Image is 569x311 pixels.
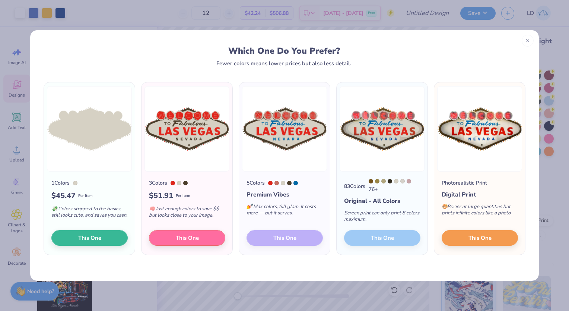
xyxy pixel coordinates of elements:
div: Digital Print [442,190,518,199]
span: This One [176,234,199,242]
span: 💅 [247,203,252,210]
span: 💸 [51,205,57,212]
div: Pricier at large quantities but prints infinite colors like a photo [442,199,518,224]
div: Black 2 C [388,179,392,183]
span: $ 45.47 [51,190,76,201]
img: 5 color option [242,86,327,172]
button: This One [442,230,518,246]
span: 🧠 [149,205,155,212]
div: Which One Do You Prefer? [51,46,518,56]
div: 7527 C [394,179,398,183]
div: 7527 C [281,181,285,185]
img: Photorealistic preview [437,86,522,172]
div: 7554 C [287,181,292,185]
div: Just enough colors to save $$ but looks close to your image. [149,201,225,226]
div: Premium Vibes [247,190,323,199]
div: 83 Colors [344,182,365,190]
div: 3 Colors [149,179,167,187]
img: 3 color option [144,86,229,172]
div: 4505 C [375,179,379,183]
div: Colors stripped to the basics, still looks cute, and saves you cash. [51,201,128,226]
span: 🎨 [442,203,448,210]
div: 7633 C [407,179,411,183]
div: 485 C [268,181,273,185]
div: 76 + [369,179,420,193]
div: Warm Gray 1 C [400,179,405,183]
span: Per Item [78,193,93,199]
div: Original - All Colors [344,197,420,205]
div: 1 Colors [51,179,70,187]
div: 452 C [381,179,386,183]
div: 5 Colors [247,179,265,187]
button: This One [149,230,225,246]
div: Max colors, full glam. It costs more — but it serves. [247,199,323,224]
div: 7527 C [177,181,181,185]
span: $ 51.91 [149,190,173,201]
span: This One [78,234,101,242]
span: Per Item [176,193,190,199]
div: 307 C [293,181,298,185]
div: 7527 C [73,181,77,185]
img: 1 color option [47,86,132,172]
div: 140 C [369,179,373,183]
div: Fewer colors means lower prices but also less detail. [216,60,352,66]
div: Screen print can only print 8 colors maximum. [344,205,420,230]
span: This One [468,234,492,242]
img: 83 color option [340,86,425,172]
div: 7607 C [274,181,279,185]
div: 485 C [171,181,175,185]
div: Photorealistic Print [442,179,487,187]
button: This One [51,230,128,246]
div: 7554 C [183,181,188,185]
